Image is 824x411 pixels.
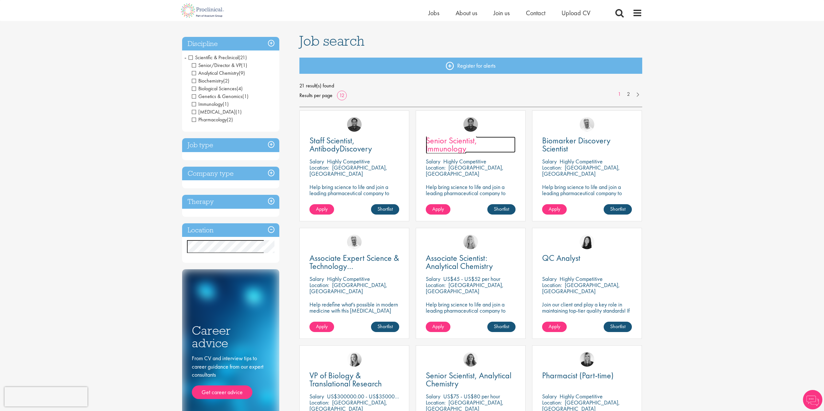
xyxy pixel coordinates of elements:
a: Shortlist [487,204,516,215]
span: (1) [241,62,247,69]
h3: Discipline [182,37,279,51]
span: Salary [542,393,557,400]
a: Biomarker Discovery Scientist [542,137,632,153]
p: Help redefine what's possible in modern medicine with this [MEDICAL_DATA] Associate Expert Scienc... [309,301,399,320]
span: Location: [309,399,329,406]
a: Jobs [428,9,439,17]
img: Shannon Briggs [463,235,478,249]
p: Help bring science to life and join a leading pharmaceutical company to play a key role in delive... [426,301,516,332]
a: Mike Raletz [463,117,478,132]
a: Sofia Amark [347,352,362,367]
a: Shortlist [604,322,632,332]
h3: Location [182,223,279,237]
span: Salary [542,275,557,283]
img: Chatbot [803,390,822,409]
span: [MEDICAL_DATA] [192,108,236,115]
a: Janelle Jones [580,352,594,367]
a: Shortlist [371,204,399,215]
span: Location: [426,281,446,289]
span: Associate Scientist: Analytical Chemistry [426,252,493,272]
p: Highly Competitive [560,393,603,400]
span: Analytical Chemistry [192,70,245,76]
span: (1) [242,93,249,100]
a: Apply [542,322,567,332]
img: Jackie Cerchio [463,352,478,367]
span: Analytical Chemistry [192,70,239,76]
p: US$75 - US$80 per hour [443,393,500,400]
span: Biochemistry [192,77,223,84]
span: Location: [426,164,446,171]
p: US$300000.00 - US$350000.00 per annum [327,393,430,400]
p: Join our client and play a key role in maintaining top-tier quality standards! If you have a keen... [542,301,632,332]
span: Apply [432,205,444,212]
span: Salary [426,393,440,400]
span: Biochemistry [192,77,229,84]
a: Upload CV [562,9,590,17]
span: Results per page [299,91,332,100]
p: [GEOGRAPHIC_DATA], [GEOGRAPHIC_DATA] [309,281,387,295]
span: Location: [309,281,329,289]
img: Joshua Bye [347,235,362,249]
span: (21) [238,54,247,61]
a: Joshua Bye [580,117,594,132]
span: Immunology [192,101,229,107]
div: Therapy [182,195,279,209]
span: Apply [316,323,328,330]
span: Biological Sciences [192,85,237,92]
a: Numhom Sudsok [580,235,594,249]
a: Staff Scientist, AntibodyDiscovery [309,137,399,153]
span: Genetics & Genomics [192,93,242,100]
span: (2) [223,77,229,84]
span: Salary [309,275,324,283]
a: QC Analyst [542,254,632,262]
a: Shortlist [487,322,516,332]
p: Highly Competitive [327,275,370,283]
span: Genetics & Genomics [192,93,249,100]
a: About us [456,9,477,17]
a: Join us [493,9,510,17]
span: Biological Sciences [192,85,243,92]
a: 2 [624,91,633,98]
div: From CV and interview tips to career guidance from our expert consultants [192,354,270,399]
span: Pharmacology [192,116,233,123]
span: Salary [542,158,557,165]
span: (4) [237,85,243,92]
h3: Company type [182,167,279,181]
a: Mike Raletz [347,117,362,132]
p: [GEOGRAPHIC_DATA], [GEOGRAPHIC_DATA] [309,164,387,177]
span: Scientific & Preclinical [189,54,247,61]
a: Contact [526,9,545,17]
span: Location: [426,399,446,406]
p: [GEOGRAPHIC_DATA], [GEOGRAPHIC_DATA] [426,164,504,177]
span: Immunology [192,101,223,107]
a: Senior Scientist, Immunology [426,137,516,153]
a: Apply [309,322,334,332]
h3: Job type [182,138,279,152]
a: Apply [542,204,567,215]
span: Scientific & Preclinical [189,54,238,61]
span: Staff Scientist, AntibodyDiscovery [309,135,372,154]
a: Apply [426,204,450,215]
p: [GEOGRAPHIC_DATA], [GEOGRAPHIC_DATA] [426,281,504,295]
a: Get career advice [192,385,252,399]
p: Highly Competitive [443,158,486,165]
span: Salary [309,158,324,165]
a: 1 [615,91,624,98]
span: Apply [549,323,560,330]
span: Associate Expert Science & Technology ([MEDICAL_DATA]) [309,252,399,280]
span: Senior/Director & VP [192,62,241,69]
p: Highly Competitive [560,275,603,283]
span: Salary [426,275,440,283]
a: Register for alerts [299,58,642,74]
span: (9) [239,70,245,76]
span: Senior Scientist, Immunology [426,135,477,154]
p: Highly Competitive [327,158,370,165]
span: QC Analyst [542,252,580,263]
p: Highly Competitive [560,158,603,165]
span: Apply [316,205,328,212]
